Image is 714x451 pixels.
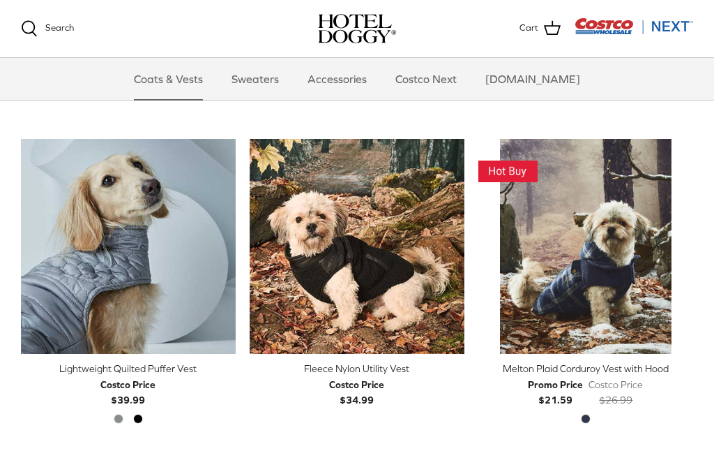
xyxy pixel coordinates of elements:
[478,361,693,376] div: Melton Plaid Corduroy Vest with Hood
[21,361,236,376] div: Lightweight Quilted Puffer Vest
[329,377,384,392] div: Costco Price
[478,361,693,408] a: Melton Plaid Corduroy Vest with Hood Promo Price$21.59 Costco Price$26.99
[588,377,643,392] div: Costco Price
[250,361,464,408] a: Fleece Nylon Utility Vest Costco Price$34.99
[329,377,384,406] b: $34.99
[21,361,236,408] a: Lightweight Quilted Puffer Vest Costco Price$39.99
[478,139,693,354] a: Melton Plaid Corduroy Vest with Hood
[383,58,469,100] a: Costco Next
[478,161,538,182] img: This Item Is A Hot Buy! Get it While the Deal is Good!
[473,58,593,100] a: [DOMAIN_NAME]
[318,14,396,43] a: hoteldoggy.com hoteldoggycom
[100,377,155,406] b: $39.99
[528,377,583,406] b: $21.59
[575,17,693,35] img: Costco Next
[528,377,583,392] div: Promo Price
[575,27,693,37] a: Visit Costco Next
[250,361,464,376] div: Fleece Nylon Utility Vest
[21,139,236,354] a: Lightweight Quilted Puffer Vest
[250,139,464,354] a: Fleece Nylon Utility Vest
[121,58,215,100] a: Coats & Vests
[519,21,538,36] span: Cart
[21,20,74,37] a: Search
[45,22,74,33] span: Search
[219,58,291,100] a: Sweaters
[599,394,632,406] s: $26.99
[519,20,561,38] a: Cart
[295,58,379,100] a: Accessories
[318,14,396,43] img: hoteldoggycom
[100,377,155,392] div: Costco Price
